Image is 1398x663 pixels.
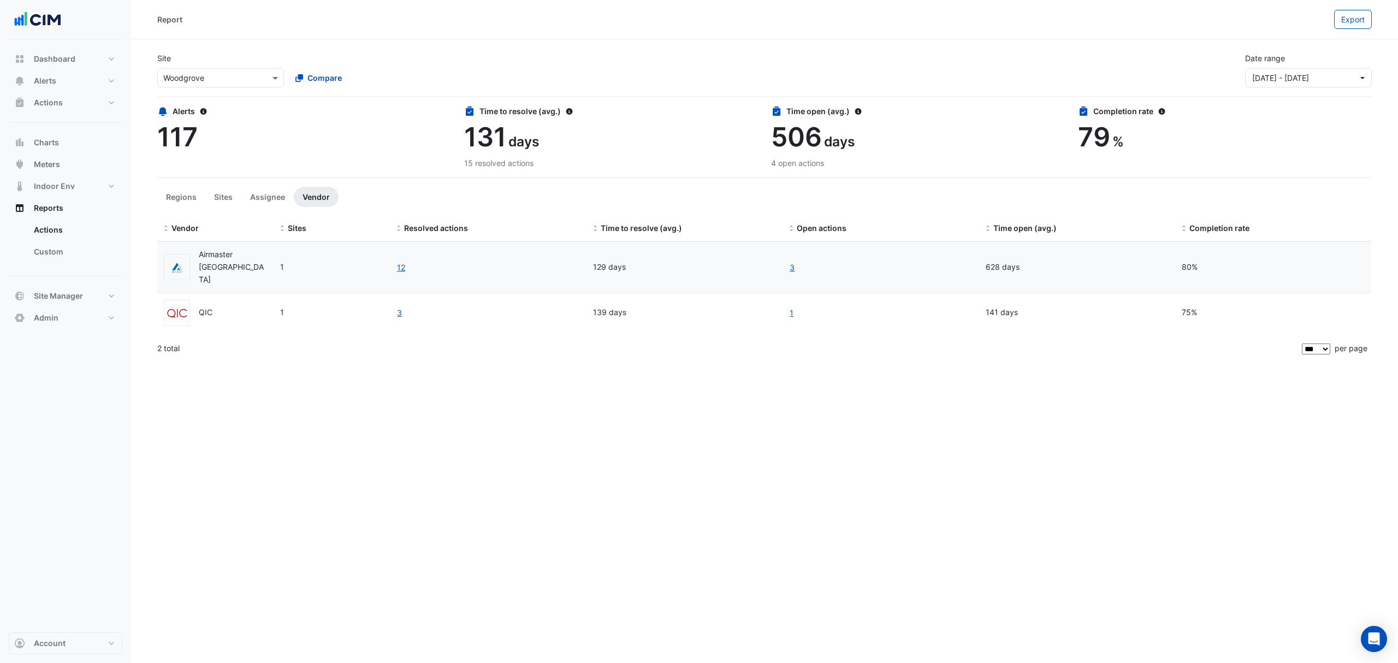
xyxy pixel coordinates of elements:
[34,203,63,214] span: Reports
[199,306,212,319] div: QIC
[9,285,122,307] button: Site Manager
[593,306,777,319] div: 139 days
[157,14,182,25] div: Report
[205,187,241,207] button: Sites
[1078,105,1372,117] div: Completion rate
[1334,10,1372,29] button: Export
[157,121,198,153] span: 117
[14,312,25,323] app-icon: Admin
[993,223,1057,233] span: Time open (avg.)
[986,306,1169,319] div: 141 days
[241,187,294,207] button: Assignee
[157,335,1300,362] div: 2 total
[464,157,758,169] div: 15 resolved actions
[14,137,25,148] app-icon: Charts
[9,175,122,197] button: Indoor Env
[508,133,539,150] span: days
[9,70,122,92] button: Alerts
[288,68,349,87] button: Compare
[14,159,25,170] app-icon: Meters
[593,261,777,274] div: 129 days
[25,219,122,241] a: Actions
[157,105,451,117] div: Alerts
[25,241,122,263] a: Custom
[294,187,339,207] button: Vendor
[280,262,284,271] span: Woodgrove
[771,105,1065,117] div: Time open (avg.)
[601,223,682,233] span: Time to resolve (avg.)
[1245,52,1285,64] label: Date range
[34,75,56,86] span: Alerts
[797,223,846,233] span: Open actions
[9,197,122,219] button: Reports
[404,223,468,233] span: Resolved actions
[9,48,122,70] button: Dashboard
[9,219,122,267] div: Reports
[771,157,1065,169] div: 4 open actions
[9,92,122,114] button: Actions
[34,312,58,323] span: Admin
[9,307,122,329] button: Admin
[307,72,342,84] span: Compare
[9,132,122,153] button: Charts
[1182,261,1365,274] div: 80%
[1341,15,1365,24] span: Export
[14,54,25,64] app-icon: Dashboard
[34,291,83,301] span: Site Manager
[14,203,25,214] app-icon: Reports
[9,632,122,654] button: Account
[164,307,189,318] img: QIC
[288,223,306,233] span: Sites
[34,97,63,108] span: Actions
[396,306,402,319] a: 3
[1189,223,1249,233] span: Completion rate
[789,261,795,274] a: 3
[1112,133,1124,150] span: %
[34,638,66,649] span: Account
[396,261,406,274] a: 12
[157,52,171,64] label: Site
[464,121,506,153] span: 131
[464,105,758,117] div: Time to resolve (avg.)
[157,187,205,207] button: Regions
[1361,626,1387,652] div: Open Intercom Messenger
[986,261,1169,274] div: 628 days
[14,97,25,108] app-icon: Actions
[1252,73,1309,82] span: 02 Jul 24 - 15 Aug 25
[13,9,62,31] img: Company Logo
[1078,121,1110,153] span: 79
[789,306,794,319] a: 1
[14,181,25,192] app-icon: Indoor Env
[1245,68,1372,87] button: [DATE] - [DATE]
[9,153,122,175] button: Meters
[164,262,189,273] img: Airmaster Australia
[34,159,60,170] span: Meters
[171,223,199,233] span: Vendor
[1182,306,1365,319] div: 75%
[824,133,855,150] span: days
[14,291,25,301] app-icon: Site Manager
[1182,222,1365,235] div: Completion (%) = Resolved Actions / (Resolved Actions + Open Actions)
[199,248,267,286] div: Airmaster [GEOGRAPHIC_DATA]
[34,54,75,64] span: Dashboard
[1335,344,1367,353] span: per page
[771,121,822,153] span: 506
[34,181,75,192] span: Indoor Env
[14,75,25,86] app-icon: Alerts
[280,307,284,317] span: Woodgrove
[34,137,59,148] span: Charts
